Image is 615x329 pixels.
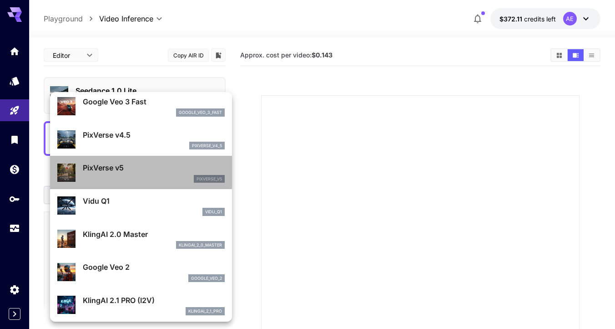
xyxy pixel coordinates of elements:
p: KlingAI 2.0 Master [83,229,225,240]
p: PixVerse v4.5 [83,129,225,140]
p: Google Veo 3 Fast [83,96,225,107]
p: vidu_q1 [205,209,222,215]
div: KlingAI 2.1 PRO (I2V)klingai_2_1_pro [57,291,225,319]
p: klingai_2_1_pro [188,308,222,314]
p: KlingAI 2.1 PRO (I2V) [83,295,225,306]
div: Vidu Q1vidu_q1 [57,192,225,220]
div: KlingAI 2.0 Masterklingai_2_0_master [57,225,225,253]
div: Google Veo 3 Fastgoogle_veo_3_fast [57,93,225,120]
div: Google Veo 2google_veo_2 [57,258,225,286]
p: pixverse_v4_5 [192,143,222,149]
p: klingai_2_0_master [179,242,222,248]
p: Vidu Q1 [83,195,225,206]
p: PixVerse v5 [83,162,225,173]
div: PixVerse v4.5pixverse_v4_5 [57,126,225,154]
div: PixVerse v5pixverse_v5 [57,159,225,186]
p: pixverse_v5 [197,176,222,182]
p: Google Veo 2 [83,262,225,272]
p: google_veo_2 [191,275,222,282]
p: google_veo_3_fast [179,109,222,116]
